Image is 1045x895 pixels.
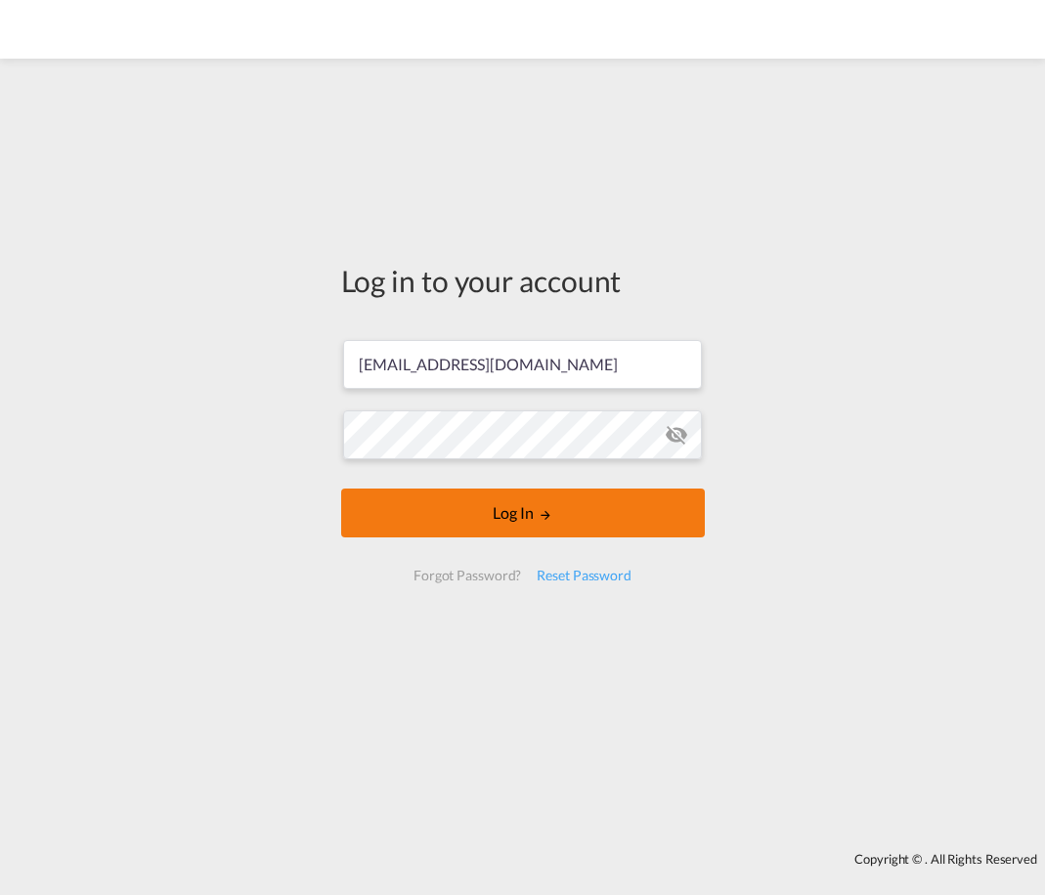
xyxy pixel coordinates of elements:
[665,423,688,447] md-icon: icon-eye-off
[343,340,702,389] input: Enter email/phone number
[529,558,639,593] div: Reset Password
[341,260,705,301] div: Log in to your account
[341,489,705,537] button: LOGIN
[406,558,529,593] div: Forgot Password?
